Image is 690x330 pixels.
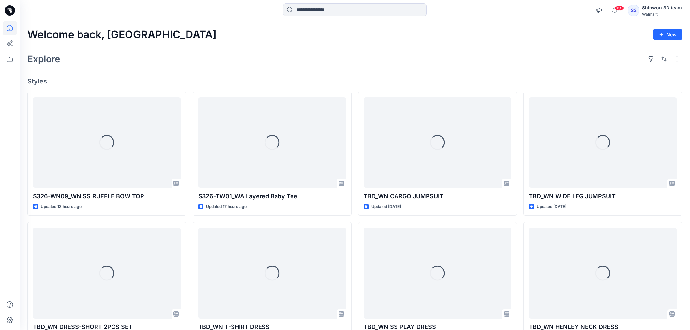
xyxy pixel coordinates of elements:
[371,203,401,210] p: Updated [DATE]
[642,12,682,17] div: Walmart
[206,203,247,210] p: Updated 17 hours ago
[614,6,624,11] span: 99+
[364,192,511,201] p: TBD_WN CARGO JUMPSUIT
[27,29,217,41] h2: Welcome back, [GEOGRAPHIC_DATA]
[642,4,682,12] div: Shinwon 3D team
[628,5,639,16] div: S3
[198,192,346,201] p: S326-TW01_WA Layered Baby Tee
[27,77,682,85] h4: Styles
[653,29,682,40] button: New
[27,54,60,64] h2: Explore
[41,203,82,210] p: Updated 13 hours ago
[33,192,181,201] p: S326-WN09_WN SS RUFFLE BOW TOP
[529,192,677,201] p: TBD_WN WIDE LEG JUMPSUIT
[537,203,566,210] p: Updated [DATE]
